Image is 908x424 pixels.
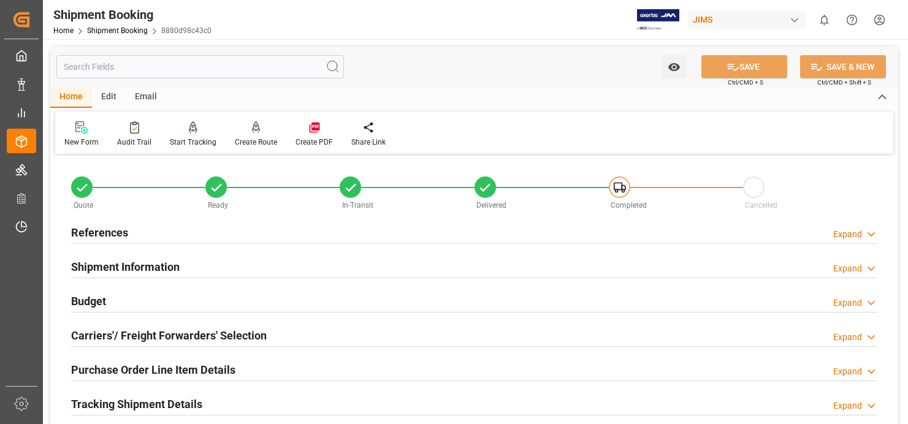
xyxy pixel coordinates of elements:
[833,262,862,275] div: Expand
[71,259,180,275] h2: Shipment Information
[342,201,373,210] span: In-Transit
[637,9,679,31] img: Exertis%20JAM%20-%20Email%20Logo.jpg_1722504956.jpg
[208,201,228,210] span: Ready
[351,137,386,148] div: Share Link
[833,228,862,241] div: Expand
[53,6,212,24] div: Shipment Booking
[688,8,811,31] button: JIMS
[71,396,202,412] h2: Tracking Shipment Details
[811,6,838,34] button: show 0 new notifications
[728,78,763,87] span: Ctrl/CMD + S
[71,224,128,241] h2: References
[817,78,871,87] span: Ctrl/CMD + Shift + S
[611,201,647,210] span: Completed
[170,137,216,148] div: Start Tracking
[71,327,267,344] h2: Carriers'/ Freight Forwarders' Selection
[662,55,687,78] button: open menu
[126,87,166,108] div: Email
[833,331,862,344] div: Expand
[53,26,74,35] a: Home
[476,201,506,210] span: Delivered
[50,87,92,108] div: Home
[71,362,235,378] h2: Purchase Order Line Item Details
[701,55,787,78] button: SAVE
[74,201,93,210] span: Quote
[800,55,886,78] button: SAVE & NEW
[833,297,862,309] div: Expand
[71,293,106,309] h2: Budget
[296,137,333,148] div: Create PDF
[833,399,862,412] div: Expand
[56,55,344,78] input: Search Fields
[745,201,777,210] span: Cancelled
[838,6,866,34] button: Help Center
[87,26,148,35] a: Shipment Booking
[92,87,126,108] div: Edit
[117,137,151,148] div: Audit Trail
[833,365,862,378] div: Expand
[688,11,806,29] div: JIMS
[64,137,99,148] div: New Form
[235,137,277,148] div: Create Route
